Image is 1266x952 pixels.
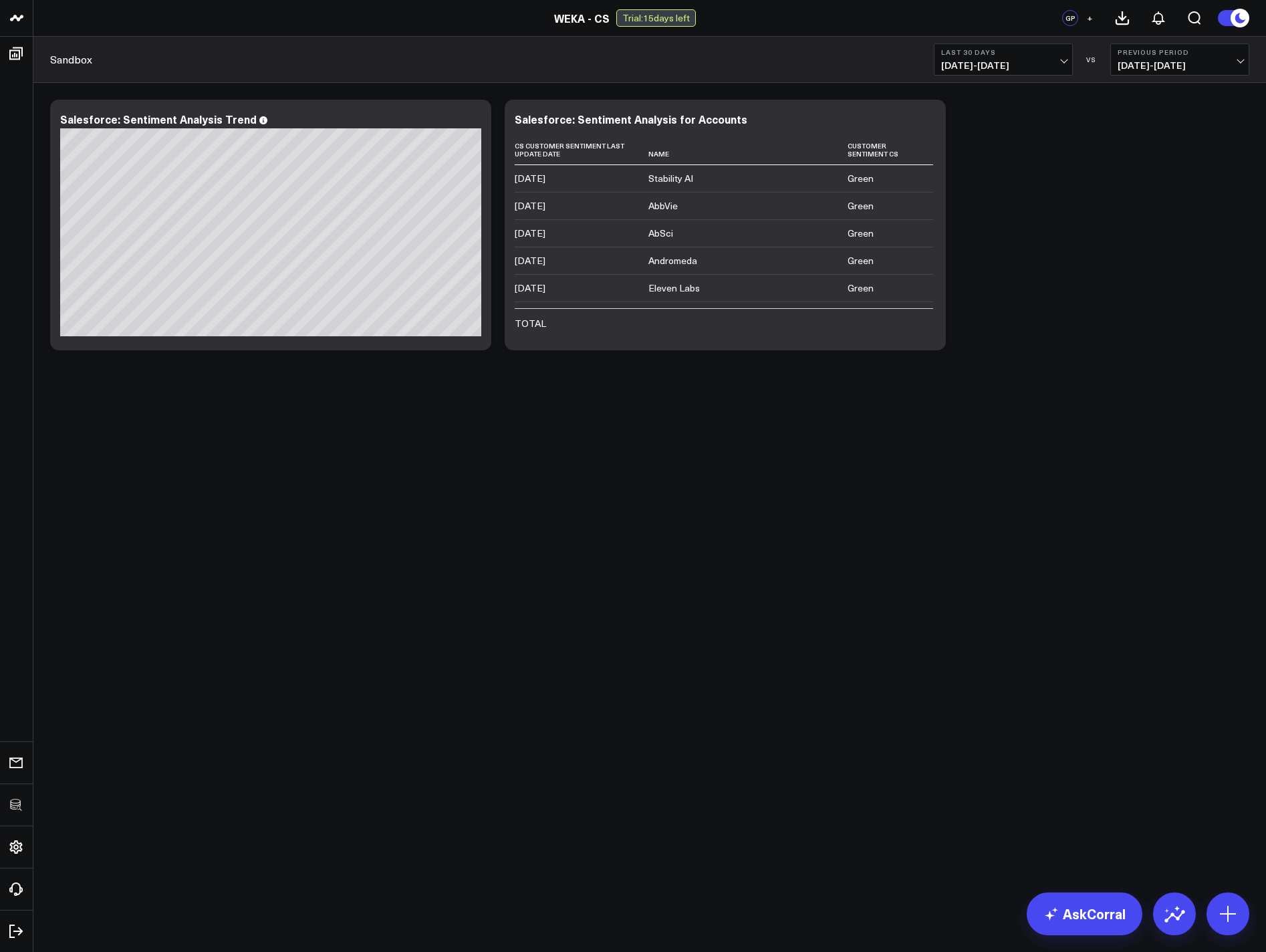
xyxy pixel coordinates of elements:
th: Cs Customer Sentiment Last Update Date [515,135,648,165]
button: Last 30 Days[DATE]-[DATE] [934,43,1073,76]
div: AbbVie [648,199,678,213]
b: Previous Period [1118,48,1242,56]
div: Green [848,227,874,240]
a: AskCorral [1027,892,1142,935]
a: Sandbox [50,52,92,67]
div: VS [1080,55,1104,64]
div: [DATE] [515,227,545,240]
a: WEKA - CS [554,11,610,25]
div: Trial: 15 days left [616,9,696,27]
div: [DATE] [515,199,545,213]
span: [DATE] - [DATE] [941,60,1065,71]
div: [DATE] [515,281,545,295]
button: Previous Period[DATE]-[DATE] [1110,43,1249,76]
div: TOTAL [515,317,546,330]
div: Green [848,281,874,295]
div: Green [848,254,874,267]
b: Last 30 Days [941,48,1065,56]
span: + [1087,13,1093,23]
span: [DATE] - [DATE] [1118,60,1242,71]
div: Green [848,172,874,185]
div: GP [1062,10,1078,26]
div: Salesforce: Sentiment Analysis Trend [60,112,257,126]
div: Stability AI [648,172,693,185]
div: Green [848,199,874,213]
div: [DATE] [515,172,545,185]
button: + [1082,10,1098,26]
div: AbSci [648,227,673,240]
th: Customer Sentiment Cs [848,135,933,165]
div: Salesforce: Sentiment Analysis for Accounts [515,112,747,126]
div: Eleven Labs [648,281,700,295]
div: Andromeda [648,254,697,267]
div: [DATE] [515,254,545,267]
th: Name [648,135,848,165]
